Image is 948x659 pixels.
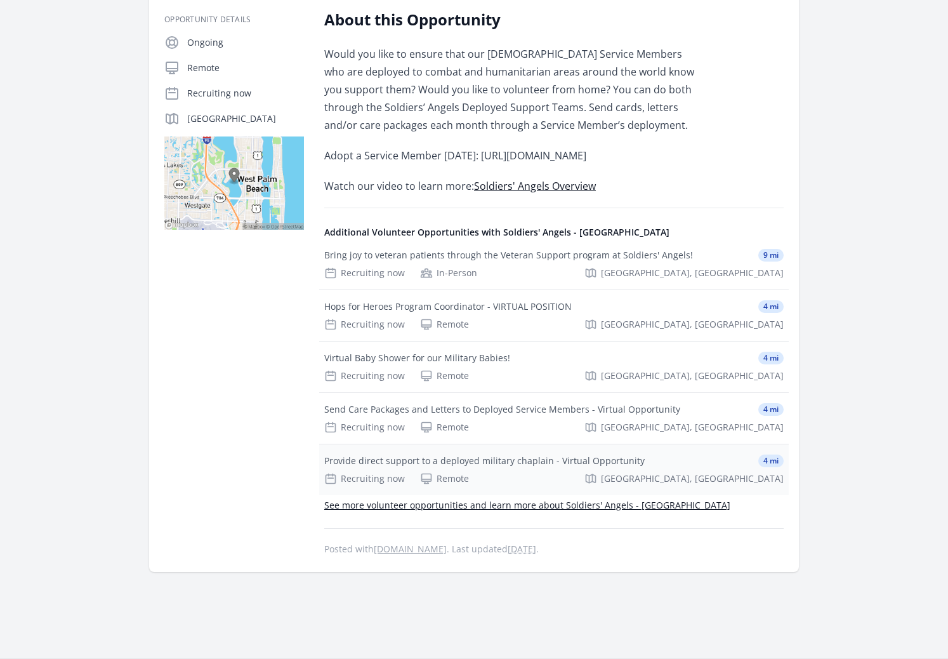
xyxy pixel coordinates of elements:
[324,226,784,239] h4: Additional Volunteer Opportunities with Soldiers' Angels - [GEOGRAPHIC_DATA]
[420,421,469,434] div: Remote
[758,249,784,262] span: 9 mi
[758,403,784,416] span: 4 mi
[420,369,469,382] div: Remote
[601,318,784,331] span: [GEOGRAPHIC_DATA], [GEOGRAPHIC_DATA]
[324,499,730,511] a: See more volunteer opportunities and learn more about Soldiers' Angels - [GEOGRAPHIC_DATA]
[420,267,477,279] div: In-Person
[324,249,693,262] div: Bring joy to veteran patients through the Veteran Support program at Soldiers' Angels!
[601,267,784,279] span: [GEOGRAPHIC_DATA], [GEOGRAPHIC_DATA]
[324,544,784,554] p: Posted with . Last updated .
[420,472,469,485] div: Remote
[324,472,405,485] div: Recruiting now
[324,421,405,434] div: Recruiting now
[758,300,784,313] span: 4 mi
[324,267,405,279] div: Recruiting now
[319,444,789,495] a: Provide direct support to a deployed military chaplain - Virtual Opportunity 4 mi Recruiting now ...
[420,318,469,331] div: Remote
[324,177,695,195] p: Watch our video to learn more:
[324,318,405,331] div: Recruiting now
[319,239,789,290] a: Bring joy to veteran patients through the Veteran Support program at Soldiers' Angels! 9 mi Recru...
[324,300,572,313] div: Hops for Heroes Program Coordinator - VIRTUAL POSITION
[601,472,784,485] span: [GEOGRAPHIC_DATA], [GEOGRAPHIC_DATA]
[758,455,784,467] span: 4 mi
[187,112,304,125] p: [GEOGRAPHIC_DATA]
[374,543,447,555] a: [DOMAIN_NAME]
[601,421,784,434] span: [GEOGRAPHIC_DATA], [GEOGRAPHIC_DATA]
[319,290,789,341] a: Hops for Heroes Program Coordinator - VIRTUAL POSITION 4 mi Recruiting now Remote [GEOGRAPHIC_DAT...
[324,455,645,467] div: Provide direct support to a deployed military chaplain - Virtual Opportunity
[164,136,304,230] img: Map
[319,342,789,392] a: Virtual Baby Shower for our Military Babies! 4 mi Recruiting now Remote [GEOGRAPHIC_DATA], [GEOGR...
[324,369,405,382] div: Recruiting now
[324,10,695,30] h2: About this Opportunity
[324,403,680,416] div: Send Care Packages and Letters to Deployed Service Members - Virtual Opportunity
[474,179,596,193] a: Soldiers' Angels Overview
[187,87,304,100] p: Recruiting now
[601,369,784,382] span: [GEOGRAPHIC_DATA], [GEOGRAPHIC_DATA]
[508,543,536,555] abbr: Thu, Sep 25, 2025 8:44 PM
[758,352,784,364] span: 4 mi
[324,352,510,364] div: Virtual Baby Shower for our Military Babies!
[319,393,789,444] a: Send Care Packages and Letters to Deployed Service Members - Virtual Opportunity 4 mi Recruiting ...
[164,15,304,25] h3: Opportunity Details
[324,147,695,164] p: Adopt a Service Member [DATE]: [URL][DOMAIN_NAME]
[187,62,304,74] p: Remote
[187,36,304,49] p: Ongoing
[324,45,695,134] p: Would you like to ensure that our [DEMOGRAPHIC_DATA] Service Members who are deployed to combat a...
